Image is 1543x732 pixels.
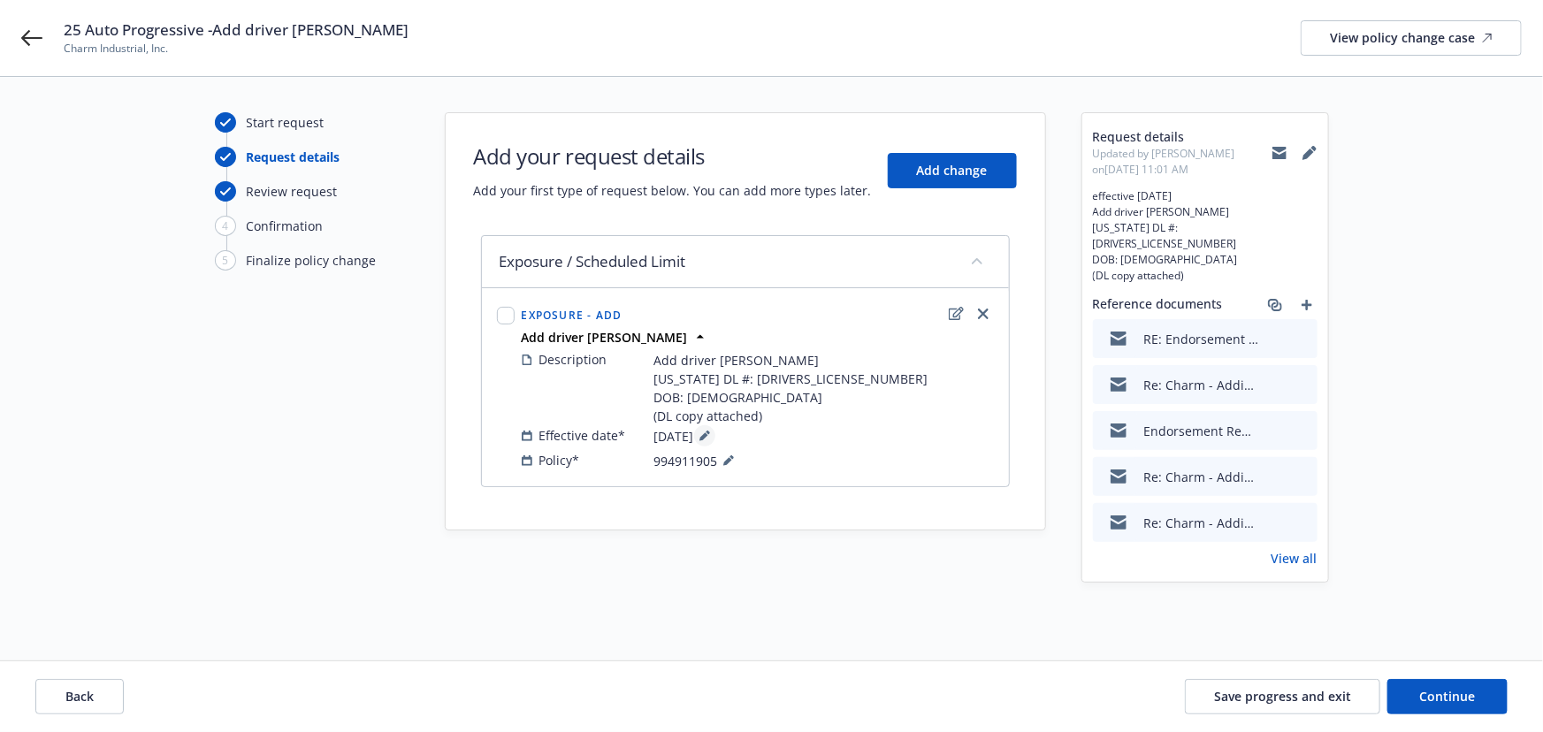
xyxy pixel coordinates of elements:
[1266,376,1280,394] button: download file
[65,688,94,705] span: Back
[482,236,1009,288] div: Exposure / Scheduled Limitcollapse content
[1144,514,1259,532] div: Re: Charm - Adding Drivers [US_STATE]
[1093,294,1223,316] span: Reference documents
[654,450,739,471] span: 994911905
[1266,422,1280,440] button: download file
[247,217,324,235] div: Confirmation
[1093,146,1272,178] span: Updated by [PERSON_NAME] on [DATE] 11:01 AM
[1387,679,1508,714] button: Continue
[1295,422,1310,440] button: preview file
[1295,514,1310,532] button: preview file
[917,162,988,179] span: Add change
[946,303,967,324] a: edit
[500,251,686,272] span: Exposure / Scheduled Limit
[1144,422,1259,440] div: Endorsement Request - Charm [US_STATE], LLC | Policy #994911905
[1266,330,1280,348] button: download file
[1295,376,1310,394] button: preview file
[539,350,607,369] span: Description
[1296,294,1318,316] a: add
[1295,468,1310,486] button: preview file
[1330,21,1493,55] div: View policy change case
[247,182,338,201] div: Review request
[522,329,688,346] strong: Add driver [PERSON_NAME]
[1093,188,1318,284] span: effective [DATE] Add driver [PERSON_NAME] [US_STATE] DL #: [DRIVERS_LICENSE_NUMBER] DOB: [DEMOGRA...
[1144,376,1259,394] div: Re: Charm - Adding Drivers [US_STATE]
[247,113,325,132] div: Start request
[1144,330,1259,348] div: RE: Endorsement Request - Charm [US_STATE], LLC | Policy #994911905
[888,153,1017,188] button: Add change
[973,303,994,324] a: close
[474,141,872,171] h1: Add your request details
[1264,294,1286,316] a: associate
[1266,514,1280,532] button: download file
[1185,679,1380,714] button: Save progress and exit
[474,181,872,200] span: Add your first type of request below. You can add more types later.
[1301,20,1522,56] a: View policy change case
[654,425,715,446] span: [DATE]
[64,41,409,57] span: Charm Industrial, Inc.
[1214,688,1351,705] span: Save progress and exit
[1272,549,1318,568] a: View all
[1266,468,1280,486] button: download file
[1144,468,1259,486] div: Re: Charm - Adding Drivers [US_STATE]
[654,351,928,425] span: Add driver [PERSON_NAME] [US_STATE] DL #: [DRIVERS_LICENSE_NUMBER] DOB: [DEMOGRAPHIC_DATA] (DL co...
[963,247,991,275] button: collapse content
[247,251,377,270] div: Finalize policy change
[64,19,409,41] span: 25 Auto Progressive -Add driver [PERSON_NAME]
[539,426,626,445] span: Effective date*
[35,679,124,714] button: Back
[522,308,623,323] span: Exposure - Add
[1093,127,1272,146] span: Request details
[215,216,236,236] div: 4
[247,148,340,166] div: Request details
[1420,688,1476,705] span: Continue
[1295,330,1310,348] button: preview file
[215,250,236,271] div: 5
[539,451,580,469] span: Policy*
